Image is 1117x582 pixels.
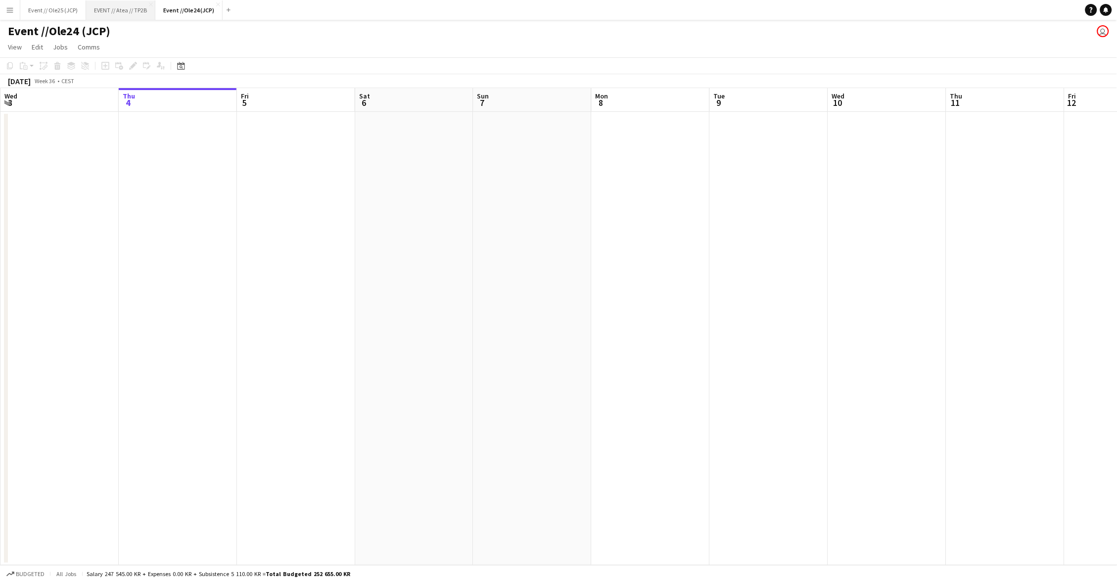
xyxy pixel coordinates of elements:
button: Event // Ole25 (JCP) [20,0,86,20]
a: View [4,41,26,53]
span: All jobs [54,570,78,578]
button: EVENT // Atea // TP2B [86,0,155,20]
h1: Event //Ole24 (JCP) [8,24,110,39]
span: 3 [3,97,17,108]
span: Thu [950,92,963,100]
div: CEST [61,77,74,85]
a: Jobs [49,41,72,53]
span: Wed [832,92,845,100]
span: 6 [358,97,370,108]
span: 11 [949,97,963,108]
span: Week 36 [33,77,57,85]
span: 12 [1067,97,1076,108]
span: Sat [359,92,370,100]
a: Comms [74,41,104,53]
div: Salary 247 545.00 KR + Expenses 0.00 KR + Subsistence 5 110.00 KR = [87,570,350,578]
span: 10 [831,97,845,108]
span: 8 [594,97,608,108]
span: Sun [477,92,489,100]
span: Tue [714,92,725,100]
span: 5 [239,97,249,108]
span: 9 [712,97,725,108]
div: [DATE] [8,76,31,86]
app-user-avatar: Ole Rise [1097,25,1109,37]
span: Mon [596,92,608,100]
span: Fri [1069,92,1076,100]
span: 7 [476,97,489,108]
span: View [8,43,22,51]
span: Thu [123,92,135,100]
span: 4 [121,97,135,108]
a: Edit [28,41,47,53]
span: Wed [4,92,17,100]
button: Event //Ole24 (JCP) [155,0,223,20]
span: Jobs [53,43,68,51]
span: Edit [32,43,43,51]
button: Budgeted [5,569,46,580]
span: Fri [241,92,249,100]
span: Total Budgeted 252 655.00 KR [266,570,350,578]
span: Comms [78,43,100,51]
span: Budgeted [16,571,45,578]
